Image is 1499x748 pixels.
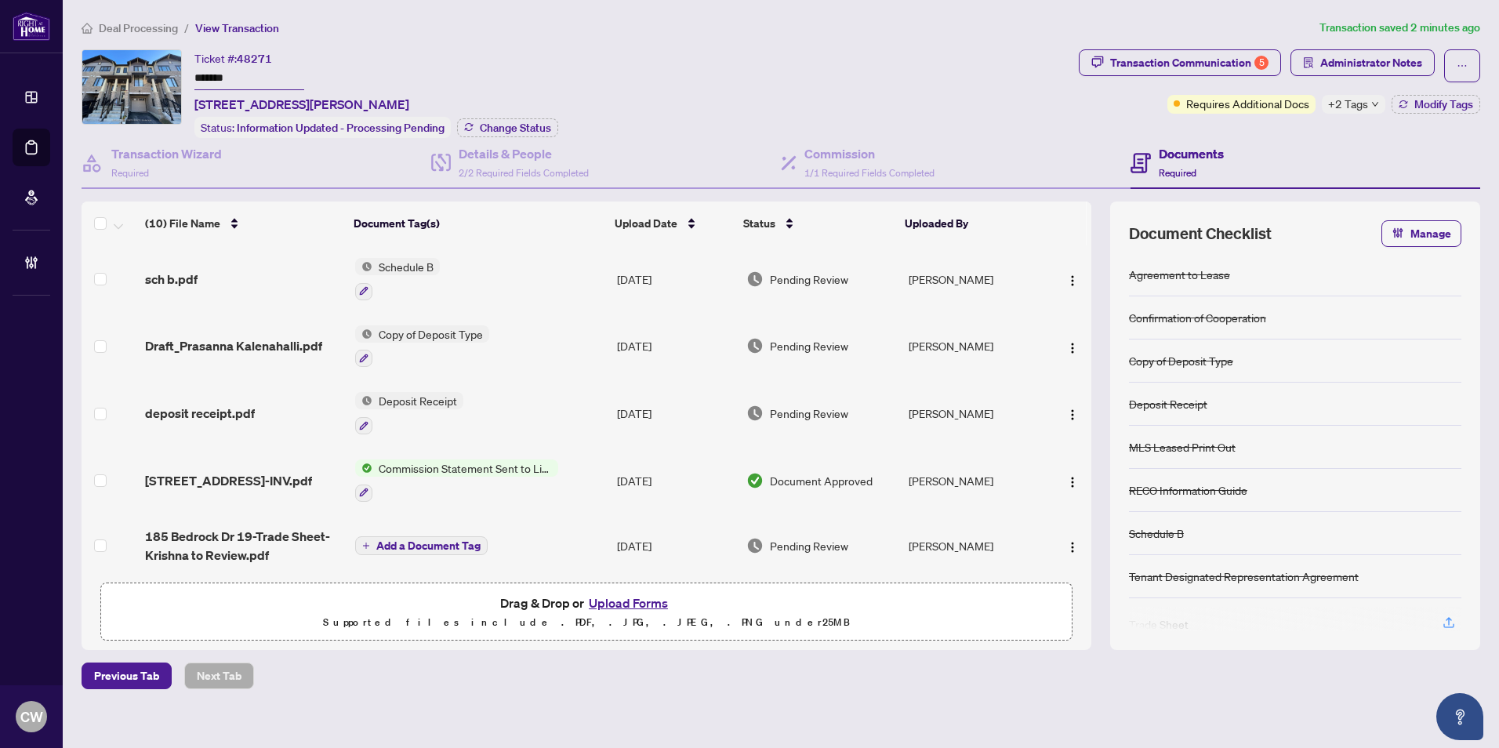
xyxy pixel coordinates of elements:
span: Previous Tab [94,663,159,688]
img: Logo [1066,274,1079,287]
span: solution [1303,57,1314,68]
img: Document Status [746,337,764,354]
th: Upload Date [608,202,738,245]
img: Logo [1066,476,1079,488]
td: [DATE] [611,245,740,313]
td: [PERSON_NAME] [902,379,1045,447]
span: Deal Processing [99,21,178,35]
span: 2/2 Required Fields Completed [459,167,589,179]
span: Modify Tags [1414,99,1473,110]
span: Pending Review [770,537,848,554]
span: Administrator Notes [1320,50,1422,75]
div: Deposit Receipt [1129,395,1207,412]
span: Commission Statement Sent to Listing Brokerage [372,459,558,477]
button: Upload Forms [584,593,673,613]
span: CW [20,706,43,728]
span: Document Checklist [1129,223,1272,245]
span: Manage [1410,221,1451,246]
td: [PERSON_NAME] [902,245,1045,313]
th: Uploaded By [898,202,1041,245]
button: Status IconSchedule B [355,258,440,300]
div: RECO Information Guide [1129,481,1247,499]
img: Logo [1066,541,1079,554]
button: Change Status [457,118,558,137]
span: Information Updated - Processing Pending [237,121,445,135]
img: Document Status [746,472,764,489]
h4: Commission [804,144,935,163]
div: 5 [1254,56,1269,70]
span: Change Status [480,122,551,133]
img: Document Status [746,405,764,422]
span: 185 Bedrock Dr 19-Trade Sheet-Krishna to Review.pdf [145,527,343,565]
span: Pending Review [770,337,848,354]
button: Open asap [1436,693,1483,740]
button: Logo [1060,468,1085,493]
img: logo [13,12,50,41]
button: Administrator Notes [1290,49,1435,76]
img: Status Icon [355,392,372,409]
div: Confirmation of Cooperation [1129,309,1266,326]
span: Copy of Deposit Type [372,325,489,343]
span: Schedule B [372,258,440,275]
img: Status Icon [355,258,372,275]
td: [PERSON_NAME] [902,447,1045,514]
img: IMG-X12268682_1.jpg [82,50,181,124]
span: Draft_Prasanna Kalenahalli.pdf [145,336,322,355]
div: Copy of Deposit Type [1129,352,1233,369]
span: Requires Additional Docs [1186,95,1309,112]
img: Status Icon [355,459,372,477]
th: Status [737,202,898,245]
button: Manage [1381,220,1461,247]
span: Pending Review [770,405,848,422]
span: Required [111,167,149,179]
td: [DATE] [611,313,740,380]
button: Modify Tags [1392,95,1480,114]
button: Transaction Communication5 [1079,49,1281,76]
span: [STREET_ADDRESS]-INV.pdf [145,471,312,490]
div: Schedule B [1129,525,1184,542]
span: [STREET_ADDRESS][PERSON_NAME] [194,95,409,114]
div: MLS Leased Print Out [1129,438,1236,456]
td: [PERSON_NAME] [902,313,1045,380]
button: Logo [1060,267,1085,292]
img: Logo [1066,408,1079,421]
span: Upload Date [615,215,677,232]
button: Logo [1060,333,1085,358]
button: Status IconCopy of Deposit Type [355,325,489,368]
span: plus [362,542,370,550]
div: Transaction Communication [1110,50,1269,75]
span: +2 Tags [1328,95,1368,113]
div: Tenant Designated Representation Agreement [1129,568,1359,585]
div: Agreement to Lease [1129,266,1230,283]
span: sch b.pdf [145,270,198,289]
span: Drag & Drop or [500,593,673,613]
td: [DATE] [611,447,740,514]
img: Document Status [746,271,764,288]
h4: Transaction Wizard [111,144,222,163]
span: home [82,23,93,34]
td: [DATE] [611,514,740,577]
td: [PERSON_NAME] [902,514,1045,577]
span: down [1371,100,1379,108]
button: Previous Tab [82,663,172,689]
img: Document Status [746,537,764,554]
img: Status Icon [355,325,372,343]
span: Drag & Drop orUpload FormsSupported files include .PDF, .JPG, .JPEG, .PNG under25MB [101,583,1072,641]
span: Status [743,215,775,232]
article: Transaction saved 2 minutes ago [1319,19,1480,37]
button: Add a Document Tag [355,536,488,556]
button: Status IconDeposit Receipt [355,392,463,434]
p: Supported files include .PDF, .JPG, .JPEG, .PNG under 25 MB [111,613,1062,632]
h4: Documents [1159,144,1224,163]
h4: Details & People [459,144,589,163]
button: Status IconCommission Statement Sent to Listing Brokerage [355,459,558,502]
td: [DATE] [611,379,740,447]
span: Required [1159,167,1196,179]
li: / [184,19,189,37]
div: Ticket #: [194,49,272,67]
button: Logo [1060,401,1085,426]
span: Pending Review [770,271,848,288]
span: Document Approved [770,472,873,489]
img: Logo [1066,342,1079,354]
span: ellipsis [1457,60,1468,71]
